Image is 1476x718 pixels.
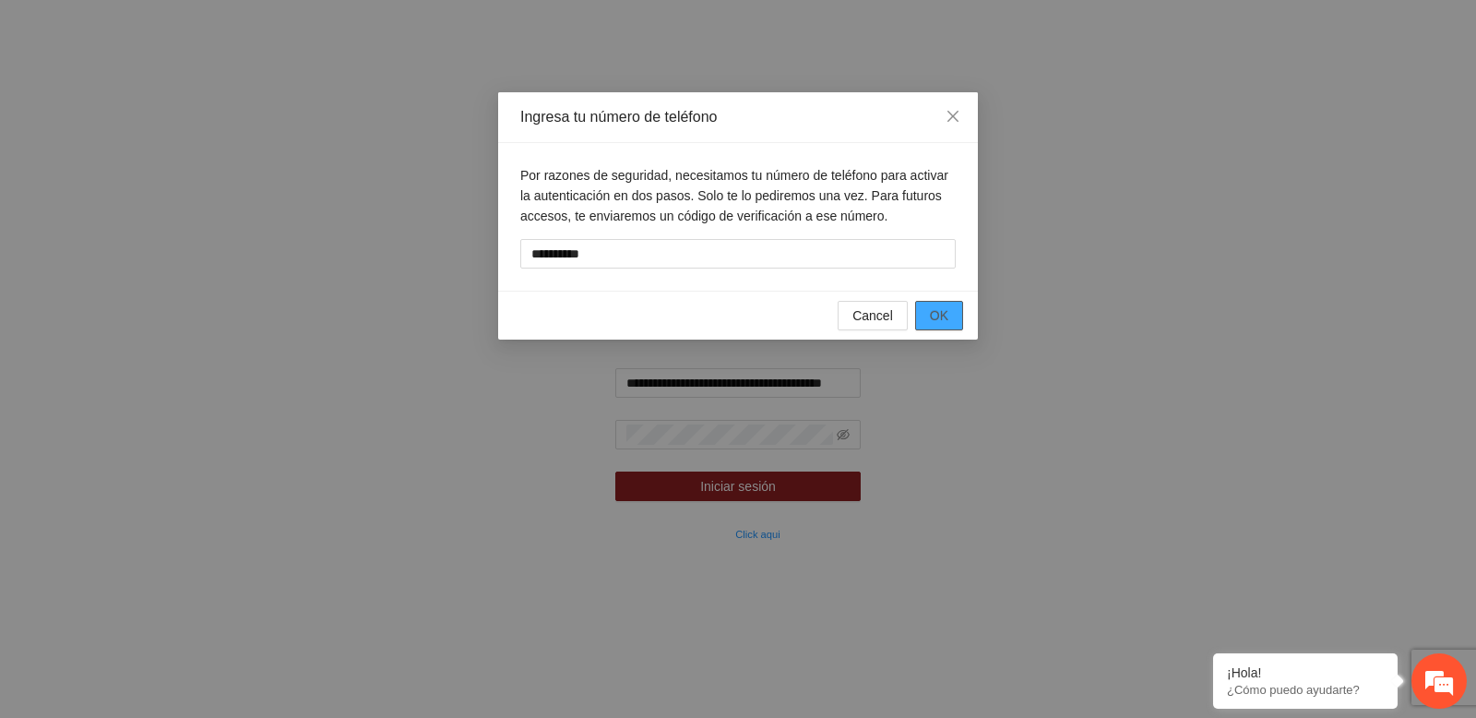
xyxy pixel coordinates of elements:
[838,301,908,330] button: Cancel
[303,9,347,54] div: Minimizar ventana de chat en vivo
[107,246,255,433] span: Estamos en línea.
[915,301,963,330] button: OK
[930,305,948,326] span: OK
[852,305,893,326] span: Cancel
[96,94,310,118] div: Chatee con nosotros ahora
[928,92,978,142] button: Close
[520,107,956,127] div: Ingresa tu número de teléfono
[520,165,956,226] p: Por razones de seguridad, necesitamos tu número de teléfono para activar la autenticación en dos ...
[1227,665,1384,680] div: ¡Hola!
[1227,683,1384,697] p: ¿Cómo puedo ayudarte?
[946,109,960,124] span: close
[9,504,351,568] textarea: Escriba su mensaje y pulse “Intro”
